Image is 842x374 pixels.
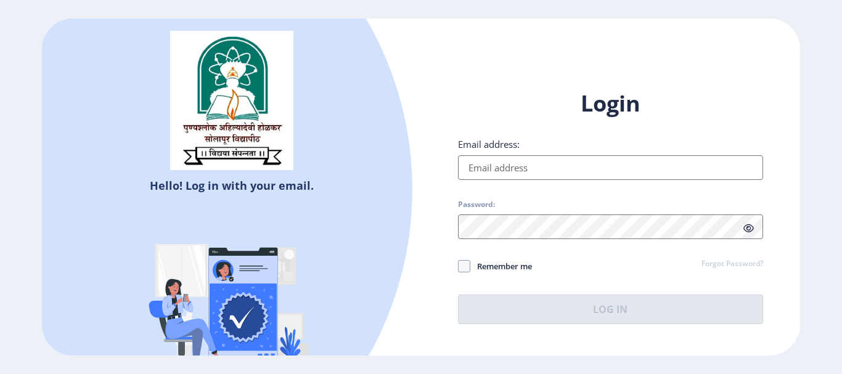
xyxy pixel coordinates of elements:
[458,200,495,209] label: Password:
[470,259,532,274] span: Remember me
[458,89,763,118] h1: Login
[458,295,763,324] button: Log In
[458,138,520,150] label: Email address:
[458,155,763,180] input: Email address
[701,259,763,270] a: Forgot Password?
[170,31,293,170] img: sulogo.png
